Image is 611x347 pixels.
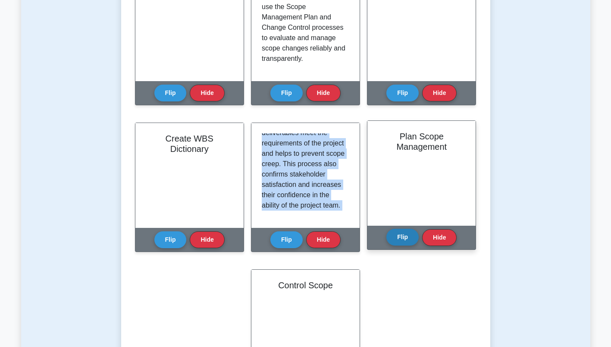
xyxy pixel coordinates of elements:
button: Flip [386,229,419,246]
h2: Plan Scope Management [378,131,465,152]
button: Hide [422,85,457,101]
button: Hide [190,85,224,101]
button: Hide [306,231,341,248]
button: Flip [270,231,303,248]
button: Flip [154,231,187,248]
button: Flip [154,85,187,101]
h2: Control Scope [262,280,349,290]
button: Hide [422,229,457,246]
h2: Create WBS Dictionary [146,133,233,154]
button: Hide [190,231,224,248]
button: Hide [306,85,341,101]
button: Flip [270,85,303,101]
button: Flip [386,85,419,101]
